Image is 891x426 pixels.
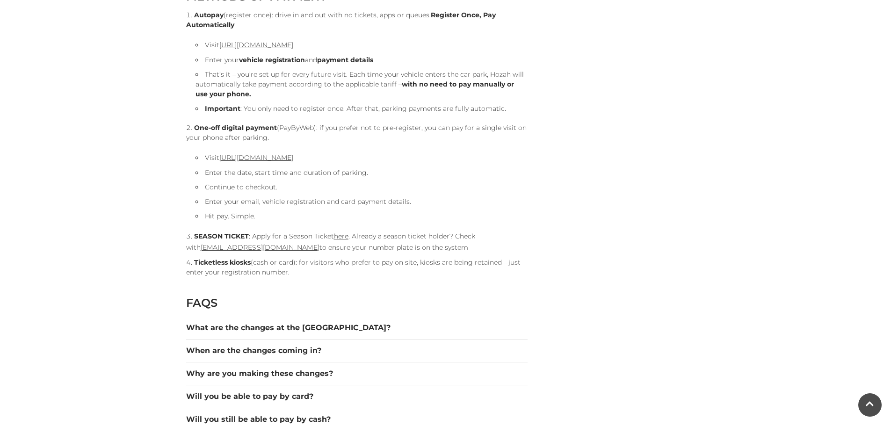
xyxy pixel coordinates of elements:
li: Enter your and [196,55,528,65]
h2: FAQS [186,296,528,310]
li: (cash or card): for visitors who prefer to pay on site, kiosks are being retained—just enter your... [186,258,528,277]
li: Enter the date, start time and duration of parking. [196,168,528,178]
button: Will you still be able to pay by cash? [186,414,528,425]
li: : Apply for a Season Ticket . Already a season ticket holder? Check with to ensure your number pl... [186,231,528,253]
strong: vehicle registration [239,56,305,64]
li: Enter your email, vehicle registration and card payment details. [196,197,528,207]
a: [EMAIL_ADDRESS][DOMAIN_NAME] [201,243,319,252]
button: What are the changes at the [GEOGRAPHIC_DATA]? [186,322,528,333]
li: : You only need to register once. After that, parking payments are fully automatic. [196,104,528,114]
strong: One-off digital payment [194,123,277,132]
strong: Register Once, Pay Automatically [186,11,496,29]
a: here [334,232,348,240]
li: Visit [196,39,528,51]
li: Visit [196,152,528,163]
button: Will you be able to pay by card? [186,391,528,402]
button: Why are you making these changes? [186,368,528,379]
a: [URL][DOMAIN_NAME] [219,41,293,49]
li: That’s it – you’re set up for every future visit. Each time your vehicle enters the car park, Hoz... [196,70,528,99]
li: (register once): drive in and out with no tickets, apps or queues. [186,10,528,114]
li: (PayByWeb): if you prefer not to pre-register, you can pay for a single visit on your phone after... [186,123,528,221]
button: When are the changes coming in? [186,345,528,356]
strong: SEASON TICKET [194,232,249,240]
li: Continue to checkout. [196,182,528,192]
strong: Ticketless kiosks [194,258,251,267]
a: [URL][DOMAIN_NAME] [219,153,293,162]
strong: Important [205,104,240,113]
strong: payment details [317,56,373,64]
strong: Autopay [194,11,224,19]
li: Hit pay. Simple. [196,211,528,221]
